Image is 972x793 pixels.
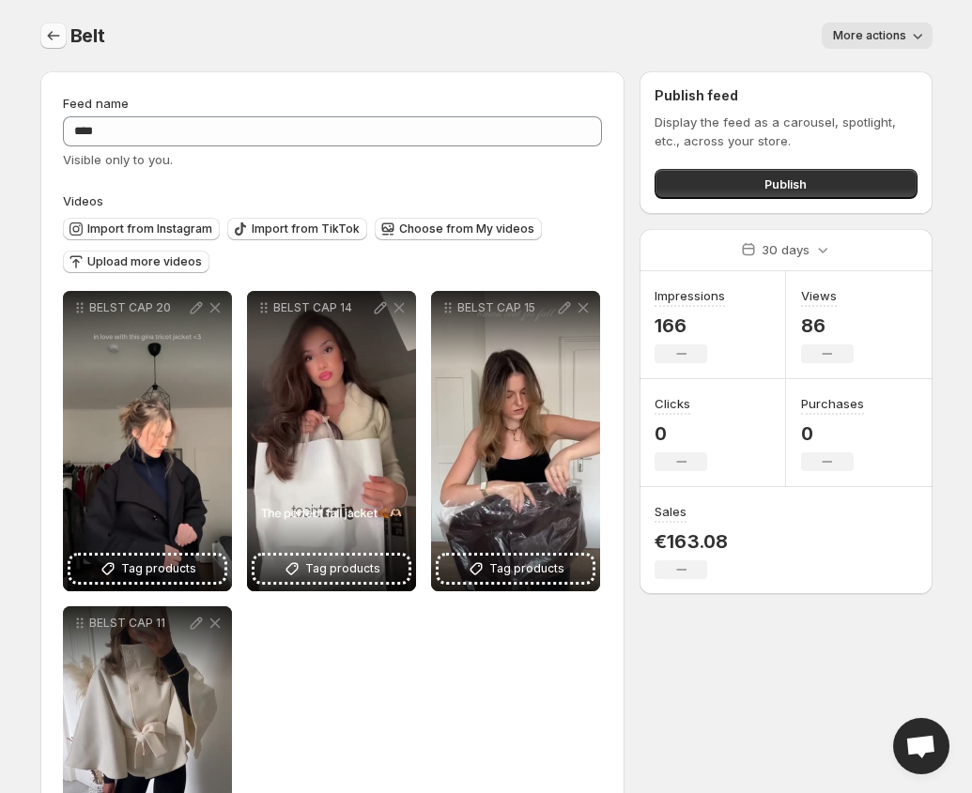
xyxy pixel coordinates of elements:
[655,422,707,445] p: 0
[63,291,232,591] div: BELST CAP 20Tag products
[89,616,187,631] p: BELST CAP 11
[762,240,810,259] p: 30 days
[801,286,837,305] h3: Views
[801,314,854,337] p: 86
[655,86,917,105] h2: Publish feed
[801,422,864,445] p: 0
[655,113,917,150] p: Display the feed as a carousel, spotlight, etc., across your store.
[227,218,367,240] button: Import from TikTok
[63,96,129,111] span: Feed name
[655,502,687,521] h3: Sales
[375,218,542,240] button: Choose from My videos
[439,556,593,582] button: Tag products
[63,251,209,273] button: Upload more videos
[399,221,534,236] span: Choose from My videos
[431,291,600,591] div: BELST CAP 15Tag products
[63,193,103,208] span: Videos
[655,286,725,305] h3: Impressions
[893,718,949,774] div: Open chat
[255,556,409,582] button: Tag products
[121,559,196,578] span: Tag products
[63,152,173,167] span: Visible only to you.
[655,394,690,413] h3: Clicks
[833,28,906,43] span: More actions
[655,530,728,553] p: €163.08
[252,221,360,236] span: Import from TikTok
[70,24,105,47] span: Belt
[764,175,807,193] span: Publish
[305,559,380,578] span: Tag products
[89,300,187,315] p: BELST CAP 20
[655,314,725,337] p: 166
[273,300,371,315] p: BELST CAP 14
[457,300,555,315] p: BELST CAP 15
[247,291,416,591] div: BELST CAP 14Tag products
[87,221,212,236] span: Import from Instagram
[655,169,917,199] button: Publish
[489,559,564,578] span: Tag products
[822,23,933,49] button: More actions
[40,23,67,49] button: Settings
[63,218,220,240] button: Import from Instagram
[801,394,864,413] h3: Purchases
[70,556,224,582] button: Tag products
[87,254,202,269] span: Upload more videos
